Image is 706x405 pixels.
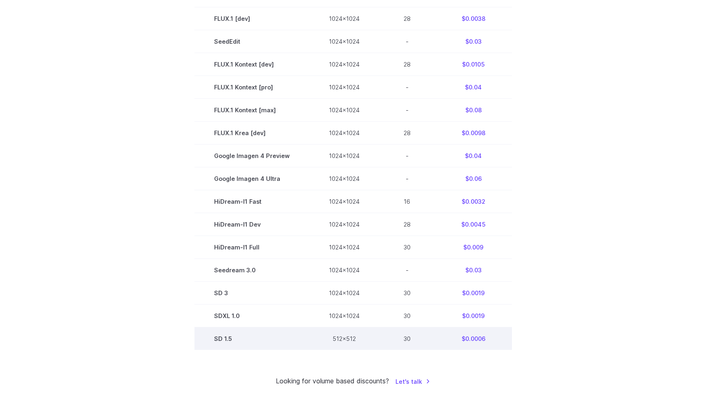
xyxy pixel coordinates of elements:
[309,327,379,350] td: 512x512
[379,30,435,53] td: -
[309,305,379,327] td: 1024x1024
[309,144,379,167] td: 1024x1024
[435,305,512,327] td: $0.0019
[379,213,435,236] td: 28
[309,213,379,236] td: 1024x1024
[309,98,379,121] td: 1024x1024
[379,327,435,350] td: 30
[435,53,512,76] td: $0.0105
[435,282,512,305] td: $0.0019
[309,236,379,259] td: 1024x1024
[309,259,379,282] td: 1024x1024
[309,190,379,213] td: 1024x1024
[379,53,435,76] td: 28
[435,190,512,213] td: $0.0032
[194,53,309,76] td: FLUX.1 Kontext [dev]
[309,53,379,76] td: 1024x1024
[194,327,309,350] td: SD 1.5
[194,76,309,98] td: FLUX.1 Kontext [pro]
[194,144,309,167] td: Google Imagen 4 Preview
[309,76,379,98] td: 1024x1024
[379,305,435,327] td: 30
[379,259,435,282] td: -
[309,30,379,53] td: 1024x1024
[194,30,309,53] td: SeedEdit
[379,7,435,30] td: 28
[435,259,512,282] td: $0.03
[309,282,379,305] td: 1024x1024
[194,259,309,282] td: Seedream 3.0
[194,7,309,30] td: FLUX.1 [dev]
[379,167,435,190] td: -
[194,190,309,213] td: HiDream-I1 Fast
[194,236,309,259] td: HiDream-I1 Full
[379,121,435,144] td: 28
[435,76,512,98] td: $0.04
[194,121,309,144] td: FLUX.1 Krea [dev]
[309,167,379,190] td: 1024x1024
[435,30,512,53] td: $0.03
[435,327,512,350] td: $0.0006
[194,98,309,121] td: FLUX.1 Kontext [max]
[379,282,435,305] td: 30
[379,236,435,259] td: 30
[435,98,512,121] td: $0.08
[379,98,435,121] td: -
[435,121,512,144] td: $0.0098
[309,121,379,144] td: 1024x1024
[194,167,309,190] td: Google Imagen 4 Ultra
[379,144,435,167] td: -
[276,376,389,387] small: Looking for volume based discounts?
[435,167,512,190] td: $0.06
[435,7,512,30] td: $0.0038
[309,7,379,30] td: 1024x1024
[194,305,309,327] td: SDXL 1.0
[435,144,512,167] td: $0.04
[194,282,309,305] td: SD 3
[395,377,430,386] a: Let's talk
[435,213,512,236] td: $0.0045
[379,190,435,213] td: 16
[379,76,435,98] td: -
[435,236,512,259] td: $0.009
[194,213,309,236] td: HiDream-I1 Dev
